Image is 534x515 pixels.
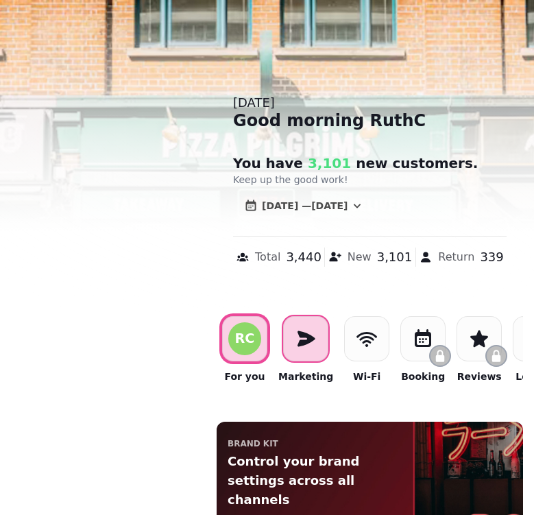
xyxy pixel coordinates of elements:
p: Keep up the good work! [233,173,507,187]
button: [DATE] —[DATE] [233,192,375,219]
div: [DATE] [233,93,507,112]
div: Good morning RuthC [233,110,507,132]
p: Wi-Fi [353,370,380,383]
p: Control your brand settings across all channels [228,452,370,510]
p: For you [224,370,265,383]
p: Marketing [278,370,333,383]
p: Brand Kit [228,438,278,449]
h2: You have new customer s . [233,154,496,173]
div: R C [235,332,255,345]
p: Booking [401,370,445,383]
span: 3,101 [303,155,351,171]
p: Reviews [457,370,502,383]
span: [DATE] — [DATE] [262,201,348,211]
